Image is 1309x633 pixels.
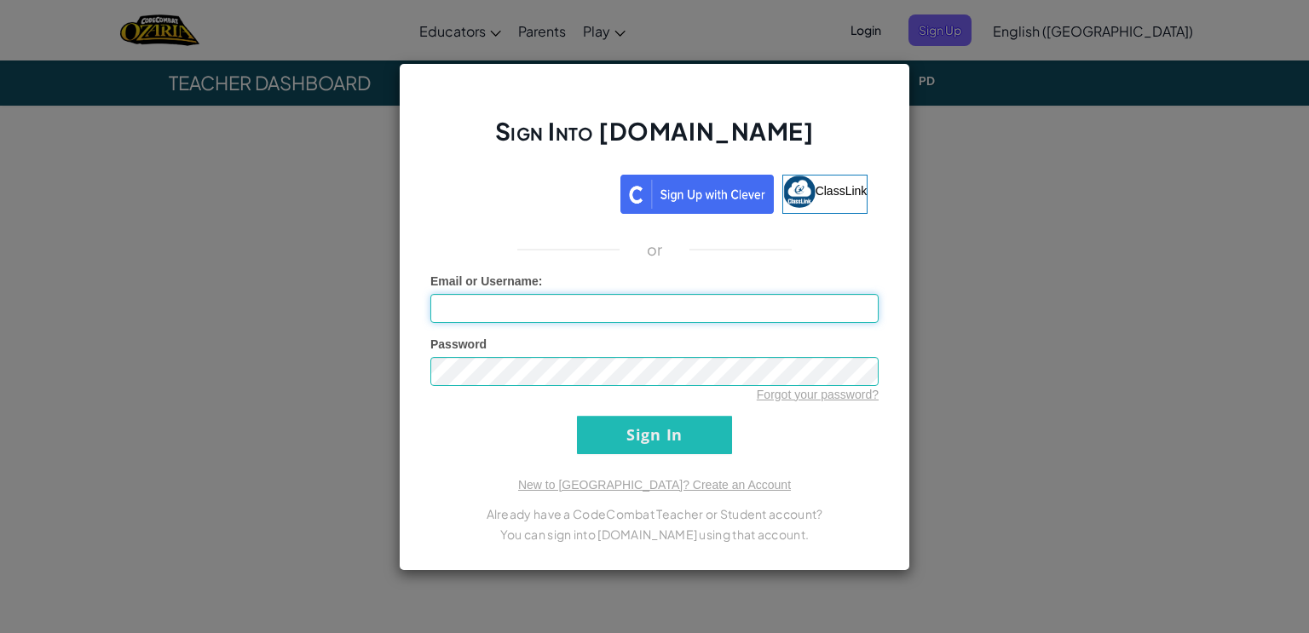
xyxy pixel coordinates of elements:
[430,524,879,544] p: You can sign into [DOMAIN_NAME] using that account.
[430,274,539,288] span: Email or Username
[433,173,620,210] iframe: Sign in with Google Button
[430,504,879,524] p: Already have a CodeCombat Teacher or Student account?
[430,273,543,290] label: :
[430,115,879,164] h2: Sign Into [DOMAIN_NAME]
[783,176,816,208] img: classlink-logo-small.png
[816,183,868,197] span: ClassLink
[577,416,732,454] input: Sign In
[518,478,791,492] a: New to [GEOGRAPHIC_DATA]? Create an Account
[430,337,487,351] span: Password
[647,239,663,260] p: or
[757,388,879,401] a: Forgot your password?
[620,175,774,214] img: clever_sso_button@2x.png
